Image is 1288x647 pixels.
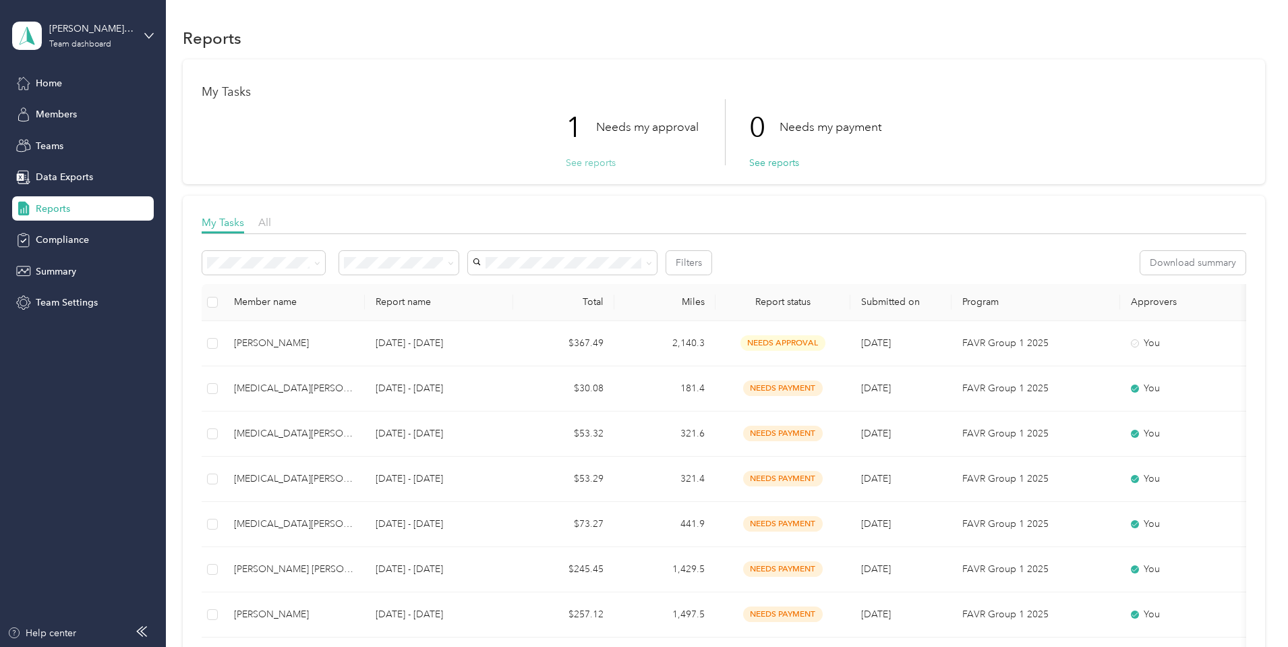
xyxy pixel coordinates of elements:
[614,547,715,592] td: 1,429.5
[258,216,271,229] span: All
[223,284,365,321] th: Member name
[861,473,891,484] span: [DATE]
[952,547,1120,592] td: FAVR Group 1 2025
[513,592,614,638] td: $257.12
[743,516,823,532] span: needs payment
[7,626,76,640] button: Help center
[1212,571,1288,647] iframe: Everlance-gr Chat Button Frame
[952,457,1120,502] td: FAVR Group 1 2025
[666,251,711,275] button: Filters
[36,233,89,247] span: Compliance
[614,366,715,412] td: 181.4
[234,336,354,351] div: [PERSON_NAME]
[36,296,98,310] span: Team Settings
[743,607,823,622] span: needs payment
[962,472,1109,486] p: FAVR Group 1 2025
[962,562,1109,577] p: FAVR Group 1 2025
[1140,251,1246,275] button: Download summary
[513,502,614,547] td: $73.27
[952,284,1120,321] th: Program
[36,76,62,90] span: Home
[743,471,823,486] span: needs payment
[861,563,891,575] span: [DATE]
[36,107,77,121] span: Members
[749,99,780,156] p: 0
[234,381,354,396] div: [MEDICAL_DATA][PERSON_NAME] Hope
[726,296,840,308] span: Report status
[614,592,715,638] td: 1,497.5
[36,170,93,184] span: Data Exports
[36,202,70,216] span: Reports
[740,335,825,351] span: needs approval
[1131,426,1244,441] div: You
[614,412,715,457] td: 321.6
[49,22,134,36] div: [PERSON_NAME] team
[952,321,1120,366] td: FAVR Group 1 2025
[234,296,354,308] div: Member name
[376,472,502,486] p: [DATE] - [DATE]
[1131,517,1244,532] div: You
[625,296,705,308] div: Miles
[202,85,1246,99] h1: My Tasks
[952,592,1120,638] td: FAVR Group 1 2025
[614,321,715,366] td: 2,140.3
[1131,607,1244,622] div: You
[376,381,502,396] p: [DATE] - [DATE]
[49,40,111,49] div: Team dashboard
[1131,381,1244,396] div: You
[234,472,354,486] div: [MEDICAL_DATA][PERSON_NAME] Hope
[234,607,354,622] div: [PERSON_NAME]
[962,381,1109,396] p: FAVR Group 1 2025
[524,296,604,308] div: Total
[952,412,1120,457] td: FAVR Group 1 2025
[749,156,799,170] button: See reports
[376,562,502,577] p: [DATE] - [DATE]
[861,609,891,620] span: [DATE]
[743,381,823,396] span: needs payment
[780,119,881,136] p: Needs my payment
[513,412,614,457] td: $53.32
[566,156,616,170] button: See reports
[376,607,502,622] p: [DATE] - [DATE]
[566,99,596,156] p: 1
[743,426,823,441] span: needs payment
[614,457,715,502] td: 321.4
[861,337,891,349] span: [DATE]
[962,517,1109,532] p: FAVR Group 1 2025
[36,139,63,153] span: Teams
[36,264,76,279] span: Summary
[376,517,502,532] p: [DATE] - [DATE]
[596,119,699,136] p: Needs my approval
[1120,284,1255,321] th: Approvers
[1131,336,1244,351] div: You
[861,383,891,394] span: [DATE]
[365,284,513,321] th: Report name
[952,502,1120,547] td: FAVR Group 1 2025
[1131,472,1244,486] div: You
[861,428,891,439] span: [DATE]
[202,216,244,229] span: My Tasks
[513,547,614,592] td: $245.45
[183,31,241,45] h1: Reports
[743,561,823,577] span: needs payment
[962,426,1109,441] p: FAVR Group 1 2025
[962,607,1109,622] p: FAVR Group 1 2025
[513,366,614,412] td: $30.08
[962,336,1109,351] p: FAVR Group 1 2025
[861,518,891,530] span: [DATE]
[952,366,1120,412] td: FAVR Group 1 2025
[513,457,614,502] td: $53.29
[850,284,952,321] th: Submitted on
[376,426,502,441] p: [DATE] - [DATE]
[234,517,354,532] div: [MEDICAL_DATA][PERSON_NAME] Hope
[614,502,715,547] td: 441.9
[234,426,354,441] div: [MEDICAL_DATA][PERSON_NAME] Hope
[234,562,354,577] div: [PERSON_NAME] [PERSON_NAME]
[513,321,614,366] td: $367.49
[1131,562,1244,577] div: You
[376,336,502,351] p: [DATE] - [DATE]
